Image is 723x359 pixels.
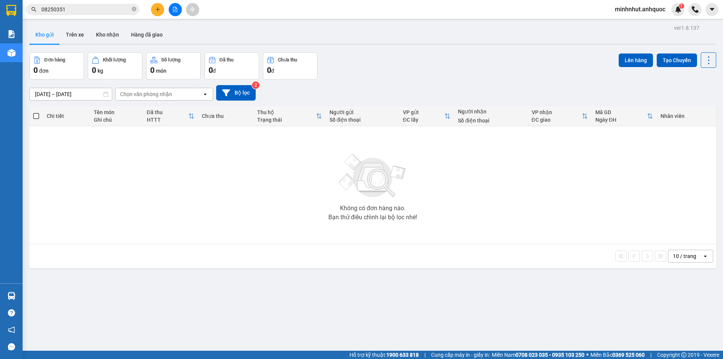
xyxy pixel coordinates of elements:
[98,68,103,74] span: kg
[120,90,172,98] div: Chọn văn phòng nhận
[674,24,699,32] div: ver 1.8.137
[88,52,142,79] button: Khối lượng0kg
[150,66,154,75] span: 0
[650,351,651,359] span: |
[172,7,178,12] span: file-add
[186,3,199,16] button: aim
[72,7,90,15] span: Nhận:
[132,6,136,13] span: close-circle
[267,66,271,75] span: 0
[702,253,708,259] svg: open
[30,88,112,100] input: Select a date range.
[329,109,395,115] div: Người gửi
[257,109,316,115] div: Thu hộ
[92,66,96,75] span: 0
[8,49,15,57] img: warehouse-icon
[673,252,696,260] div: 10 / trang
[29,26,60,44] button: Kho gửi
[161,57,180,63] div: Số lượng
[278,57,297,63] div: Chưa thu
[8,30,15,38] img: solution-icon
[132,7,136,11] span: close-circle
[41,5,130,14] input: Tìm tên, số ĐT hoặc mã đơn
[151,3,164,16] button: plus
[72,34,133,44] div: 0908438708
[8,292,15,300] img: warehouse-icon
[29,52,84,79] button: Đơn hàng0đơn
[349,351,419,359] span: Hỗ trợ kỹ thuật:
[83,44,111,57] span: VPVT
[399,106,455,126] th: Toggle SortBy
[386,352,419,358] strong: 1900 633 818
[609,5,671,14] span: minhnhut.anhquoc
[595,109,647,115] div: Mã GD
[595,117,647,123] div: Ngày ĐH
[94,109,139,115] div: Tên món
[592,106,657,126] th: Toggle SortBy
[220,57,233,63] div: Đã thu
[6,5,16,16] img: logo-vxr
[335,150,410,202] img: svg+xml;base64,PHN2ZyBjbGFzcz0ibGlzdC1wbHVnX19zdmciIHhtbG5zPSJodHRwOi8vd3d3LnczLm9yZy8yMDAwL3N2Zy...
[146,52,201,79] button: Số lượng0món
[253,106,326,126] th: Toggle SortBy
[47,113,86,119] div: Chi tiết
[209,66,213,75] span: 0
[44,57,65,63] div: Đơn hàng
[516,352,584,358] strong: 0708 023 035 - 0935 103 250
[72,24,133,34] div: CHỊ TIÊN
[705,3,718,16] button: caret-down
[103,57,126,63] div: Khối lượng
[60,26,90,44] button: Trên xe
[424,351,426,359] span: |
[252,81,259,89] sup: 2
[257,117,316,123] div: Trạng thái
[619,53,653,67] button: Lên hàng
[31,7,37,12] span: search
[8,309,15,316] span: question-circle
[204,52,259,79] button: Đã thu0đ
[72,6,133,24] div: VP 108 [PERSON_NAME]
[590,351,645,359] span: Miền Bắc
[612,352,645,358] strong: 0369 525 060
[458,108,524,115] div: Người nhận
[8,326,15,333] span: notification
[190,7,195,12] span: aim
[679,3,684,9] sup: 1
[6,43,67,53] div: 0818101518
[271,68,274,74] span: đ
[6,7,18,15] span: Gửi:
[8,343,15,350] span: message
[692,6,699,13] img: phone-icon
[340,205,406,211] div: Không có đơn hàng nào.
[403,109,445,115] div: VP gửi
[681,352,686,357] span: copyright
[431,351,490,359] span: Cung cấp máy in - giấy in:
[6,34,67,43] div: [PERSON_NAME]
[675,6,682,13] img: icon-new-feature
[94,117,139,123] div: Ghi chú
[680,3,683,9] span: 1
[156,68,166,74] span: món
[34,66,38,75] span: 0
[329,117,395,123] div: Số điện thoại
[709,6,715,13] span: caret-down
[328,214,417,220] div: Bạn thử điều chỉnh lại bộ lọc nhé!
[403,117,445,123] div: ĐC lấy
[532,109,582,115] div: VP nhận
[492,351,584,359] span: Miền Nam
[528,106,592,126] th: Toggle SortBy
[202,113,250,119] div: Chưa thu
[155,7,160,12] span: plus
[660,113,712,119] div: Nhân viên
[216,85,256,101] button: Bộ lọc
[458,118,524,124] div: Số điện thoại
[143,106,198,126] th: Toggle SortBy
[202,91,208,97] svg: open
[6,6,67,34] div: VP 184 [PERSON_NAME] - HCM
[147,109,189,115] div: Đã thu
[213,68,216,74] span: đ
[72,48,83,56] span: DĐ:
[90,26,125,44] button: Kho nhận
[263,52,317,79] button: Chưa thu0đ
[125,26,169,44] button: Hàng đã giao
